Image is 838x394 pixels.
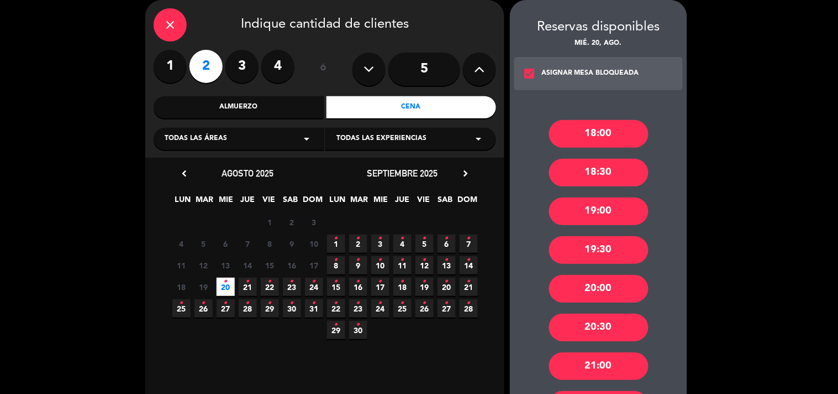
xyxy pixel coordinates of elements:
i: • [423,294,426,312]
i: • [334,251,338,269]
i: • [334,316,338,334]
div: 20:30 [549,314,649,341]
span: 28 [239,299,257,318]
span: 5 [415,235,434,253]
span: 26 [415,299,434,318]
i: • [334,294,338,312]
span: 11 [172,256,191,274]
i: • [180,294,183,312]
span: 11 [393,256,412,274]
i: • [400,251,404,269]
i: • [334,273,338,291]
span: 2 [349,235,367,253]
span: DOM [303,193,322,211]
div: 20:00 [549,275,649,303]
i: • [356,294,360,312]
span: 14 [460,256,478,274]
span: 7 [460,235,478,253]
span: 20 [217,278,235,296]
span: 2 [283,213,301,231]
span: LUN [174,193,192,211]
label: 1 [154,50,187,83]
span: 3 [371,235,389,253]
div: ASIGNAR MESA BLOQUEADA [541,68,639,79]
i: • [423,273,426,291]
i: • [423,251,426,269]
label: 3 [225,50,259,83]
span: 20 [438,278,456,296]
div: Cena [326,96,497,118]
span: SAB [436,193,455,211]
span: VIE [415,193,433,211]
div: 19:30 [549,236,649,264]
i: • [246,294,250,312]
i: • [467,294,471,312]
span: 25 [393,299,412,318]
i: • [334,230,338,247]
span: SAB [282,193,300,211]
i: • [423,230,426,247]
span: 30 [349,321,367,339]
div: Indique cantidad de clientes [154,8,496,42]
span: MAR [196,193,214,211]
i: • [312,294,316,312]
span: 13 [217,256,235,274]
i: • [445,273,449,291]
span: 12 [415,256,434,274]
label: 4 [261,50,294,83]
span: 17 [371,278,389,296]
span: 5 [194,235,213,253]
div: 19:00 [549,198,649,225]
i: • [467,273,471,291]
span: JUE [393,193,412,211]
i: • [445,294,449,312]
i: • [356,251,360,269]
span: 9 [283,235,301,253]
span: DOM [458,193,476,211]
i: • [378,294,382,312]
span: 7 [239,235,257,253]
i: • [378,273,382,291]
i: • [312,273,316,291]
span: 16 [349,278,367,296]
span: 24 [305,278,323,296]
i: check_box [523,67,536,80]
span: 18 [172,278,191,296]
div: 21:00 [549,352,649,380]
div: Almuerzo [154,96,324,118]
span: 4 [172,235,191,253]
span: 22 [261,278,279,296]
i: • [445,230,449,247]
span: 19 [194,278,213,296]
span: 27 [217,299,235,318]
span: 17 [305,256,323,274]
i: • [378,230,382,247]
div: ó [305,50,341,89]
i: • [400,294,404,312]
i: • [224,294,228,312]
span: 12 [194,256,213,274]
span: 4 [393,235,412,253]
span: 16 [283,256,301,274]
i: • [356,316,360,334]
span: agosto 2025 [222,168,273,179]
span: Todas las áreas [165,133,227,144]
span: 26 [194,299,213,318]
i: • [356,273,360,291]
i: • [202,294,205,312]
span: LUN [329,193,347,211]
span: 23 [349,299,367,318]
span: 21 [460,278,478,296]
i: • [246,273,250,291]
span: Todas las experiencias [336,133,426,144]
span: 19 [415,278,434,296]
span: MIE [217,193,235,211]
div: mié. 20, ago. [510,38,687,49]
div: 18:30 [549,159,649,186]
i: • [290,273,294,291]
span: 10 [305,235,323,253]
i: chevron_right [460,168,471,179]
i: close [164,18,177,32]
span: 14 [239,256,257,274]
span: 10 [371,256,389,274]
